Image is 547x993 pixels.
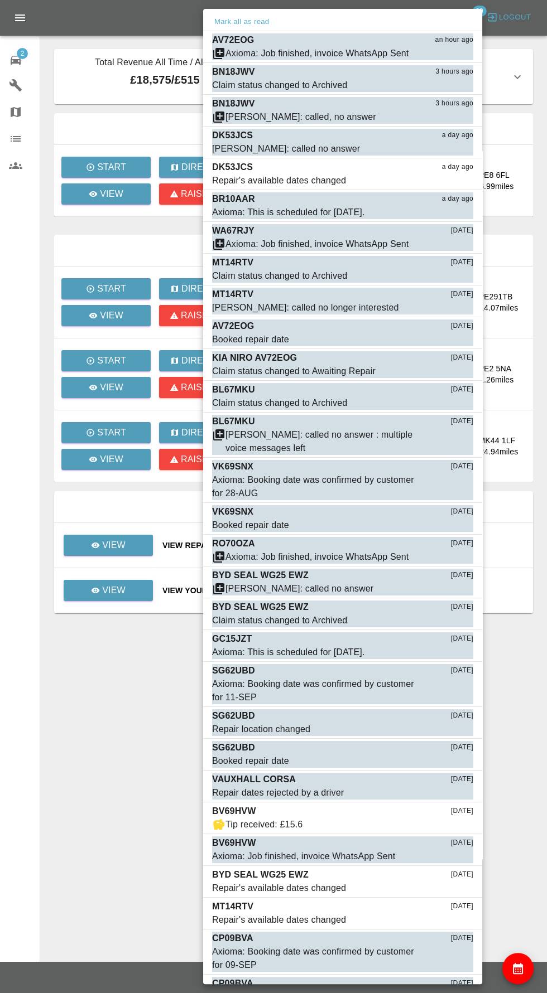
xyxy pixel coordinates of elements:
span: [DATE] [451,384,473,395]
span: [DATE] [451,352,473,364]
p: BN18JWV [212,65,255,79]
span: [DATE] [451,901,473,912]
p: MT14RTV [212,288,253,301]
p: VAUXHALL CORSA [212,773,296,786]
p: MT14RTV [212,256,253,269]
p: SG62UBD [212,709,255,723]
p: BYD SEAL WG25 EWZ [212,569,309,582]
button: Mark all as read [212,16,271,28]
span: [DATE] [451,869,473,880]
div: Repair's available dates changed [212,881,346,895]
div: Claim status changed to Archived [212,396,347,410]
span: [DATE] [451,289,473,300]
div: Axioma: Job finished, invoice WhatsApp Sent [225,238,409,251]
div: Axioma: Booking date was confirmed by customer for 09-SEP [212,945,418,972]
div: [PERSON_NAME]: called no longer interested [212,301,399,314]
p: DK53JCS [212,161,253,174]
p: AV72EOG [212,33,254,47]
p: BYD SEAL WG25 EWZ [212,600,309,614]
div: Repair's available dates changed [212,913,346,927]
div: Claim status changed to Archived [212,614,347,627]
p: SG62UBD [212,664,255,677]
p: BN18JWV [212,97,255,110]
div: Tip received: £15.6 [225,818,303,831]
p: GC15JZT [212,632,252,646]
div: Repair location changed [212,723,310,736]
div: [PERSON_NAME]: called no answer [212,142,360,156]
span: a day ago [442,162,473,173]
p: MT14RTV [212,900,253,913]
span: 3 hours ago [435,98,473,109]
span: [DATE] [451,710,473,721]
div: Repair's available dates changed [212,174,346,187]
div: Axioma: This is scheduled for [DATE]. [212,646,365,659]
p: CP09BVA [212,932,253,945]
p: KIA NIRO AV72EOG [212,351,297,365]
div: Claim status changed to Awaiting Repair [212,365,376,378]
p: SG62UBD [212,741,255,754]
p: BR10AAR [212,192,255,206]
div: Axioma: Job finished, invoice WhatsApp Sent [212,850,395,863]
p: VK69SNX [212,460,253,473]
div: Repair dates rejected by a driver [212,786,344,800]
span: a day ago [442,193,473,205]
span: [DATE] [451,774,473,785]
div: Axioma: Job finished, invoice WhatsApp Sent [225,550,409,564]
p: DK53JCS [212,129,253,142]
div: Booked repair date [212,754,289,768]
p: WA67RJY [212,224,255,238]
span: [DATE] [451,978,473,989]
div: Booked repair date [212,519,289,532]
p: RO70OZA [212,537,255,550]
span: [DATE] [451,506,473,517]
div: Axioma: This is scheduled for [DATE]. [212,206,365,219]
div: [PERSON_NAME]: called no answer [225,582,373,595]
span: [DATE] [451,806,473,817]
span: [DATE] [451,665,473,676]
span: [DATE] [451,570,473,581]
div: [PERSON_NAME]: called, no answer [225,110,376,124]
span: [DATE] [451,321,473,332]
div: Axioma: Booking date was confirmed by customer for 11-SEP [212,677,418,704]
div: Claim status changed to Archived [212,269,347,283]
p: VK69SNX [212,505,253,519]
span: [DATE] [451,742,473,753]
span: a day ago [442,130,473,141]
span: [DATE] [451,538,473,549]
span: an hour ago [435,35,473,46]
p: AV72EOG [212,319,254,333]
p: BL67MKU [212,383,255,396]
div: Axioma: Booking date was confirmed by customer for 28-AUG [212,473,418,500]
p: BV69HVW [212,836,256,850]
p: BYD SEAL WG25 EWZ [212,868,309,881]
span: [DATE] [451,837,473,849]
div: Axioma: Job finished, invoice WhatsApp Sent [225,47,409,60]
div: Booked repair date [212,333,289,346]
span: [DATE] [451,257,473,268]
span: [DATE] [451,602,473,613]
p: BV69HVW [212,805,256,818]
div: [PERSON_NAME]: called no answer : multiple voice messages left [225,428,418,455]
p: BL67MKU [212,415,255,428]
span: [DATE] [451,461,473,472]
span: [DATE] [451,933,473,944]
div: Claim status changed to Archived [212,79,347,92]
p: CP09BVA [212,977,253,990]
span: [DATE] [451,225,473,236]
span: 3 hours ago [435,66,473,77]
span: [DATE] [451,633,473,645]
span: [DATE] [451,416,473,427]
